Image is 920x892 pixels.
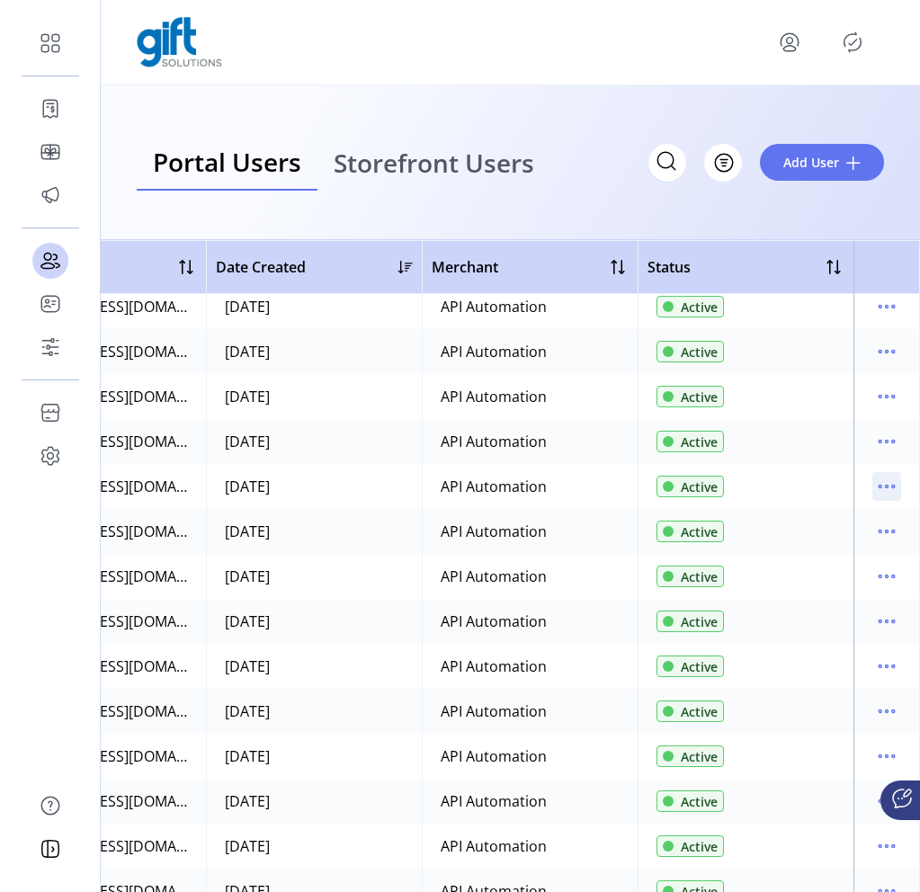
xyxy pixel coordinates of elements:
[648,144,686,182] input: Search
[838,28,867,57] button: Publisher Panel
[216,256,306,278] span: Date Created
[206,464,422,509] td: [DATE]
[206,329,422,374] td: [DATE]
[681,702,718,721] span: Active
[441,566,547,587] div: API Automation
[872,652,901,681] button: menu
[206,644,422,689] td: [DATE]
[681,612,718,631] span: Active
[441,341,547,362] div: API Automation
[681,747,718,766] span: Active
[206,599,422,644] td: [DATE]
[441,656,547,677] div: API Automation
[681,388,718,406] span: Active
[441,521,547,542] div: API Automation
[681,792,718,811] span: Active
[681,477,718,496] span: Active
[872,427,901,456] button: menu
[783,153,839,172] span: Add User
[681,343,718,361] span: Active
[441,611,547,632] div: API Automation
[872,832,901,861] button: menu
[441,745,547,767] div: API Automation
[872,382,901,411] button: menu
[872,742,901,771] button: menu
[681,837,718,856] span: Active
[317,135,550,192] a: Storefront Users
[872,697,901,726] button: menu
[648,256,691,278] span: Status
[137,17,222,67] img: logo
[872,292,901,321] button: menu
[681,298,718,317] span: Active
[681,433,718,451] span: Active
[206,779,422,824] td: [DATE]
[432,256,498,278] span: Merchant
[206,419,422,464] td: [DATE]
[206,374,422,419] td: [DATE]
[872,607,901,636] button: menu
[441,476,547,497] div: API Automation
[760,144,884,181] button: Add User
[206,284,422,329] td: [DATE]
[441,790,547,812] div: API Automation
[441,296,547,317] div: API Automation
[206,824,422,869] td: [DATE]
[681,567,718,586] span: Active
[206,509,422,554] td: [DATE]
[206,689,422,734] td: [DATE]
[334,150,534,175] span: Storefront Users
[872,787,901,816] button: menu
[153,149,301,174] span: Portal Users
[681,657,718,676] span: Active
[872,472,901,501] button: menu
[137,135,317,192] a: Portal Users
[775,28,804,57] button: menu
[872,337,901,366] button: menu
[441,386,547,407] div: API Automation
[704,144,742,182] button: Filter Button
[441,700,547,722] div: API Automation
[441,835,547,857] div: API Automation
[206,554,422,599] td: [DATE]
[206,734,422,779] td: [DATE]
[872,562,901,591] button: menu
[681,522,718,541] span: Active
[872,517,901,546] button: menu
[441,431,547,452] div: API Automation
